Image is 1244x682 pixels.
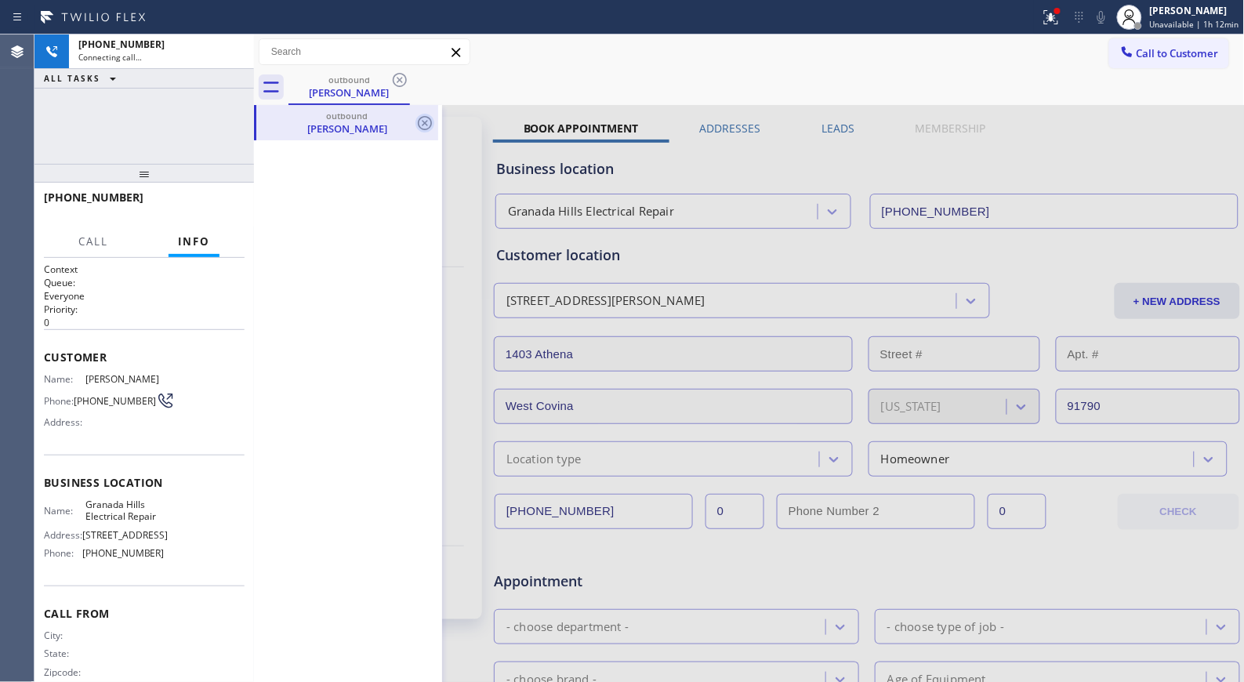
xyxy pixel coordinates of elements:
button: Call [69,227,118,257]
button: Info [169,227,219,257]
span: Call [78,234,108,248]
div: [PERSON_NAME] [258,122,437,136]
span: Zipcode: [44,666,85,678]
span: City: [44,629,85,641]
span: [PHONE_NUMBER] [74,395,156,407]
div: [PERSON_NAME] [1150,4,1239,17]
span: State: [44,648,85,659]
span: Connecting call… [78,52,142,63]
span: Business location [44,475,245,490]
span: [PERSON_NAME] [85,373,164,385]
div: outbound [290,74,408,85]
div: Jasmin Jay [258,105,437,140]
button: Call to Customer [1109,38,1229,68]
span: [STREET_ADDRESS] [82,529,168,541]
div: outbound [258,110,437,122]
h2: Priority: [44,303,245,316]
div: [PERSON_NAME] [290,85,408,100]
span: Name: [44,373,85,385]
span: Info [178,234,210,248]
span: Phone: [44,395,74,407]
h2: Queue: [44,276,245,289]
button: Mute [1090,6,1112,28]
span: Call From [44,606,245,621]
h1: Context [44,263,245,276]
span: ALL TASKS [44,73,100,84]
span: Address: [44,529,82,541]
div: Jasmin Jay [290,70,408,103]
button: ALL TASKS [34,69,132,88]
p: Everyone [44,289,245,303]
span: [PHONE_NUMBER] [78,38,165,51]
input: Search [259,39,470,64]
span: Address: [44,416,85,428]
span: Granada Hills Electrical Repair [85,499,164,523]
span: [PHONE_NUMBER] [82,547,165,559]
span: Name: [44,505,85,517]
span: Call to Customer [1137,46,1219,60]
span: [PHONE_NUMBER] [44,190,143,205]
p: 0 [44,316,245,329]
span: Phone: [44,547,82,559]
span: Customer [44,350,245,365]
span: Unavailable | 1h 12min [1150,19,1239,30]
